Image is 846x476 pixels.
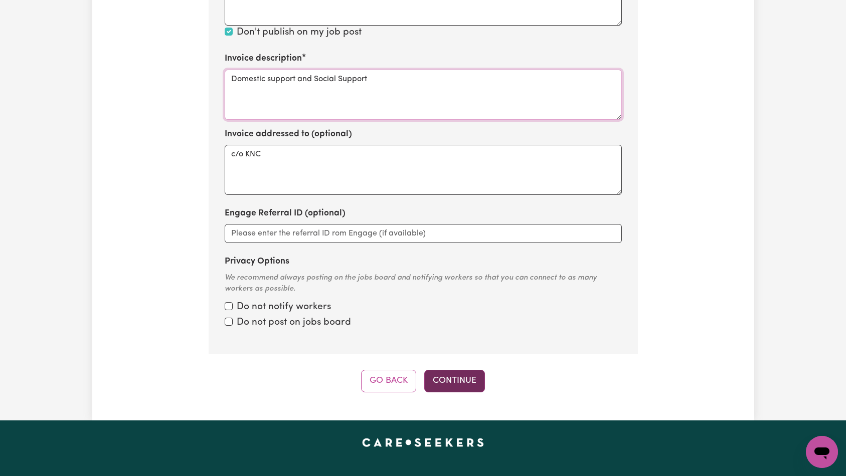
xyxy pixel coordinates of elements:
input: Please enter the referral ID rom Engage (if available) [225,224,622,243]
label: Do not notify workers [237,300,331,315]
textarea: Domestic support and Social Support [225,70,622,120]
label: Do not post on jobs board [237,316,351,330]
button: Continue [424,370,485,392]
label: Invoice addressed to (optional) [225,128,352,141]
label: Don't publish on my job post [237,26,362,40]
textarea: c/o KNC [225,145,622,195]
a: Careseekers home page [362,438,484,446]
button: Go Back [361,370,416,392]
label: Engage Referral ID (optional) [225,207,346,220]
div: We recommend always posting on the jobs board and notifying workers so that you can connect to as... [225,273,622,295]
label: Invoice description [225,52,302,65]
iframe: Button to launch messaging window [806,436,838,468]
label: Privacy Options [225,255,289,268]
